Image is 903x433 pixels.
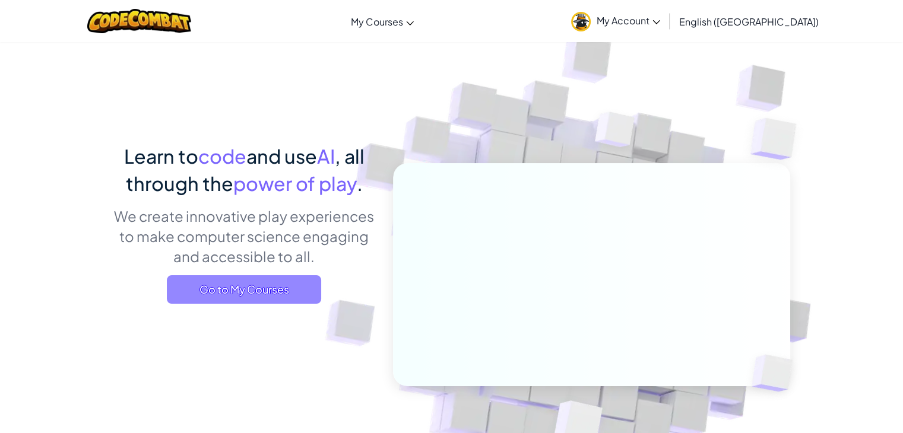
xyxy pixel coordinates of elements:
span: My Courses [351,15,403,28]
a: English ([GEOGRAPHIC_DATA]) [673,5,825,37]
p: We create innovative play experiences to make computer science engaging and accessible to all. [113,206,375,266]
span: Learn to [124,144,198,168]
span: My Account [597,14,660,27]
span: . [357,171,363,195]
img: Overlap cubes [727,89,829,189]
span: code [198,144,246,168]
span: power of play [233,171,357,195]
a: My Courses [345,5,420,37]
a: My Account [565,2,666,40]
span: English ([GEOGRAPHIC_DATA]) [679,15,819,28]
img: Overlap cubes [731,330,820,416]
a: Go to My Courses [167,275,321,304]
img: avatar [571,12,591,31]
img: CodeCombat logo [87,9,191,33]
span: AI [317,144,335,168]
img: Overlap cubes [572,88,658,177]
span: and use [246,144,317,168]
